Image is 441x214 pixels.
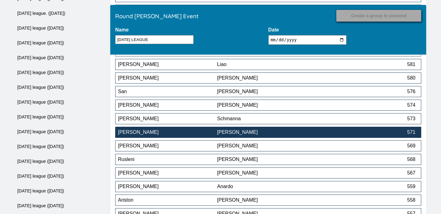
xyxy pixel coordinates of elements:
button: [DATE] league ([DATE]) [15,23,66,33]
button: Ariston[PERSON_NAME]558 [115,195,421,206]
button: [DATE] league ([DATE]) [15,127,66,137]
button: [PERSON_NAME][PERSON_NAME]571 [115,127,421,138]
div: 576 [316,89,415,94]
div: 558 [316,197,415,203]
button: [PERSON_NAME][PERSON_NAME]580 [115,72,421,84]
div: 573 [316,116,415,121]
div: Liao [217,62,316,67]
div: [PERSON_NAME] [217,102,316,108]
button: [DATE] league ([DATE]) [15,171,66,181]
div: [PERSON_NAME] [217,157,316,162]
div: 571 [316,130,415,135]
button: [DATE] league ([DATE]) [15,201,66,211]
h3: Round [PERSON_NAME] Event [115,12,421,20]
div: [PERSON_NAME] [118,75,217,81]
div: [PERSON_NAME] [118,143,217,149]
button: [DATE] league ([DATE]) [15,112,66,122]
button: [DATE] league ([DATE]) [15,53,66,63]
div: [PERSON_NAME] [217,143,316,149]
div: 567 [316,170,415,176]
div: Ariston [118,197,217,203]
div: [PERSON_NAME] [217,75,316,81]
div: 569 [316,143,415,149]
div: [PERSON_NAME] [118,62,217,67]
div: [PERSON_NAME] [118,102,217,108]
button: [PERSON_NAME][PERSON_NAME]574 [115,100,421,111]
button: [DATE] league ([DATE]) [15,82,66,92]
div: San [118,89,217,94]
div: 559 [316,184,415,189]
button: [DATE] league. ([DATE]) [15,8,68,18]
button: [DATE] league ([DATE]) [15,38,66,48]
div: [PERSON_NAME] [217,170,316,176]
input: Example: Friday League [115,35,194,44]
div: Rusleni [118,157,217,162]
div: [PERSON_NAME] [118,130,217,135]
button: [DATE] league ([DATE]) [15,186,66,196]
button: San[PERSON_NAME]576 [115,86,421,97]
button: [PERSON_NAME][PERSON_NAME]569 [115,140,421,151]
label: Date [268,27,422,33]
button: [DATE] league ([DATE]) [15,142,66,151]
div: [PERSON_NAME] [217,89,316,94]
button: [DATE] league ([DATE]) [15,68,66,77]
button: [DATE] league ([DATE]) [15,156,66,166]
button: [PERSON_NAME][PERSON_NAME]567 [115,167,421,179]
div: 580 [316,75,415,81]
button: [DATE] league ([DATE]) [15,97,66,107]
div: [PERSON_NAME] [217,130,316,135]
div: 574 [316,102,415,108]
div: Anardo [217,184,316,189]
button: [PERSON_NAME]Liao581 [115,59,421,70]
button: [PERSON_NAME]Schmanna573 [115,113,421,124]
input: Create a group to proceed [336,10,421,22]
div: [PERSON_NAME] [118,170,217,176]
div: Schmanna [217,116,316,121]
label: Name [115,27,268,33]
div: 581 [316,62,415,67]
button: [PERSON_NAME]Anardo559 [115,181,421,192]
div: 568 [316,157,415,162]
div: [PERSON_NAME] [118,116,217,121]
div: [PERSON_NAME] [217,197,316,203]
div: [PERSON_NAME] [118,184,217,189]
button: Rusleni[PERSON_NAME]568 [115,154,421,165]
